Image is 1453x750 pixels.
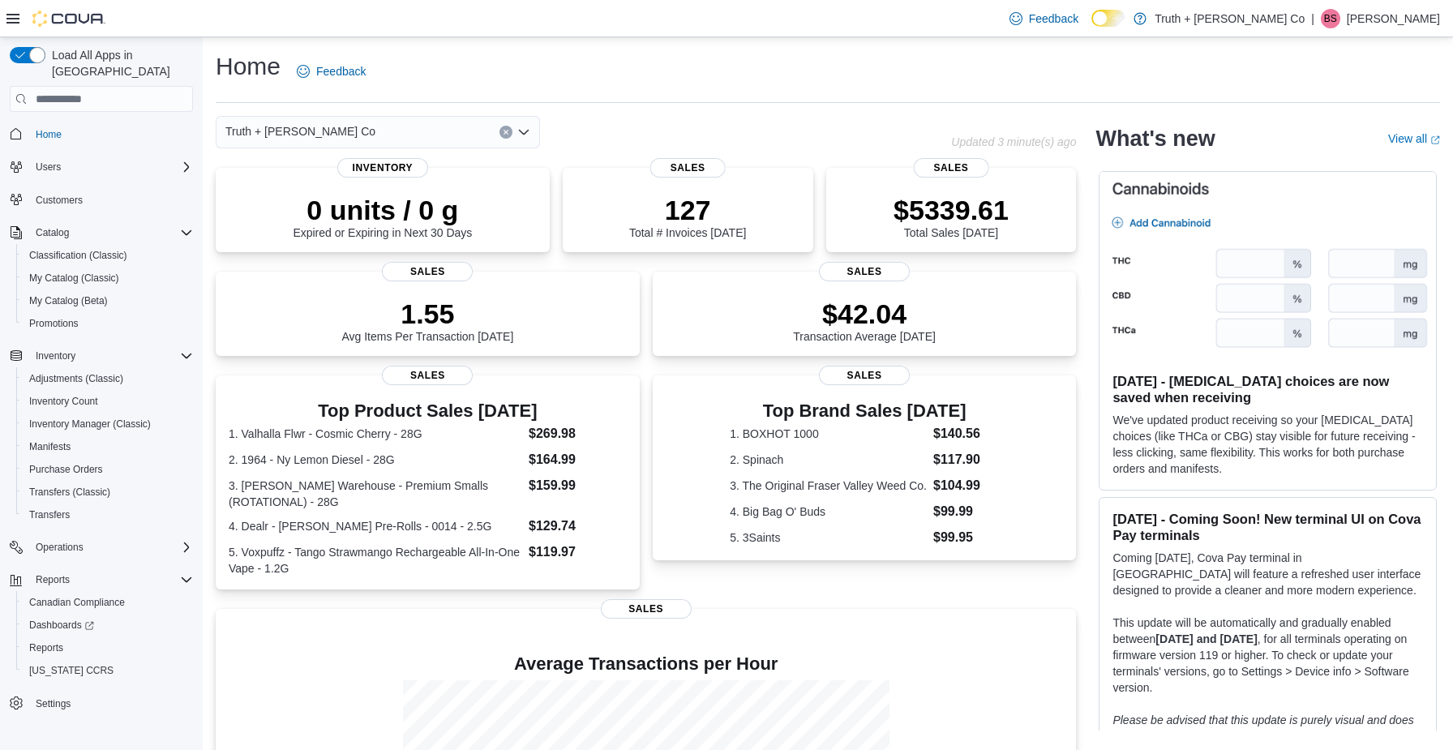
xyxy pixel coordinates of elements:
h2: What's new [1095,126,1215,152]
dt: 3. [PERSON_NAME] Warehouse - Premium Smalls (ROTATIONAL) - 28G [229,478,522,510]
dt: 5. 3Saints [730,529,927,546]
span: Inventory Manager (Classic) [23,414,193,434]
button: Catalog [29,223,75,242]
a: Transfers [23,505,76,525]
span: Truth + [PERSON_NAME] Co [225,122,375,141]
dd: $117.90 [933,450,999,469]
span: Adjustments (Classic) [23,369,193,388]
span: Operations [29,538,193,557]
p: $5339.61 [894,194,1009,226]
button: Purchase Orders [16,458,199,481]
span: Reports [29,641,63,654]
button: Operations [3,536,199,559]
span: Sales [382,262,473,281]
span: Inventory Count [23,392,193,411]
span: Promotions [29,317,79,330]
button: Canadian Compliance [16,591,199,614]
a: Dashboards [16,614,199,636]
dd: $129.74 [529,516,627,536]
dt: 1. BOXHOT 1000 [730,426,927,442]
span: Canadian Compliance [23,593,193,612]
span: Classification (Classic) [29,249,127,262]
div: Expired or Expiring in Next 30 Days [293,194,472,239]
span: Adjustments (Classic) [29,372,123,385]
svg: External link [1430,135,1440,145]
button: Manifests [16,435,199,458]
a: Feedback [1003,2,1085,35]
button: My Catalog (Beta) [16,289,199,312]
span: Dashboards [23,615,193,635]
button: Reports [29,570,76,589]
span: Feedback [316,63,366,79]
p: We've updated product receiving so your [MEDICAL_DATA] choices (like THCa or CBG) stay visible fo... [1112,412,1423,477]
div: Avg Items Per Transaction [DATE] [341,298,513,343]
button: Inventory Manager (Classic) [16,413,199,435]
span: Home [36,128,62,141]
button: Inventory Count [16,390,199,413]
em: Please be advised that this update is purely visual and does not impact payment functionality. [1112,714,1413,743]
span: Reports [29,570,193,589]
input: Dark Mode [1091,10,1125,27]
span: Operations [36,541,84,554]
p: 127 [629,194,746,226]
span: Sales [650,158,726,178]
button: Inventory [3,345,199,367]
p: [PERSON_NAME] [1347,9,1440,28]
a: Adjustments (Classic) [23,369,130,388]
div: Total Sales [DATE] [894,194,1009,239]
dd: $140.56 [933,424,999,444]
button: Settings [3,692,199,715]
span: My Catalog (Beta) [23,291,193,311]
h3: [DATE] - [MEDICAL_DATA] choices are now saved when receiving [1112,373,1423,405]
a: My Catalog (Classic) [23,268,126,288]
button: [US_STATE] CCRS [16,659,199,682]
span: [US_STATE] CCRS [29,664,114,677]
span: Users [36,161,61,174]
p: | [1311,9,1314,28]
button: Customers [3,188,199,212]
span: Purchase Orders [29,463,103,476]
a: Feedback [290,55,372,88]
button: Reports [3,568,199,591]
div: Total # Invoices [DATE] [629,194,746,239]
a: Purchase Orders [23,460,109,479]
h1: Home [216,50,281,83]
span: Catalog [36,226,69,239]
button: Home [3,122,199,145]
span: Classification (Classic) [23,246,193,265]
p: 1.55 [341,298,513,330]
span: Users [29,157,193,177]
a: Home [29,125,68,144]
span: Transfers (Classic) [29,486,110,499]
p: Coming [DATE], Cova Pay terminal in [GEOGRAPHIC_DATA] will feature a refreshed user interface des... [1112,550,1423,598]
span: Washington CCRS [23,661,193,680]
button: Clear input [499,126,512,139]
a: Inventory Count [23,392,105,411]
button: Inventory [29,346,82,366]
button: Promotions [16,312,199,335]
dd: $119.97 [529,542,627,562]
a: Settings [29,694,77,714]
button: Users [3,156,199,178]
span: Home [29,123,193,144]
span: Load All Apps in [GEOGRAPHIC_DATA] [45,47,193,79]
a: Dashboards [23,615,101,635]
dd: $269.98 [529,424,627,444]
dt: 3. The Original Fraser Valley Weed Co. [730,478,927,494]
h4: Average Transactions per Hour [229,654,1063,674]
a: View allExternal link [1388,132,1440,145]
span: Manifests [29,440,71,453]
span: Settings [36,697,71,710]
a: Promotions [23,314,85,333]
dd: $104.99 [933,476,999,495]
a: Manifests [23,437,77,456]
span: Feedback [1029,11,1078,27]
button: Transfers (Classic) [16,481,199,504]
span: Canadian Compliance [29,596,125,609]
h3: Top Product Sales [DATE] [229,401,627,421]
dd: $99.95 [933,528,999,547]
span: Catalog [29,223,193,242]
a: Transfers (Classic) [23,482,117,502]
span: Sales [819,366,910,385]
p: $42.04 [793,298,936,330]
